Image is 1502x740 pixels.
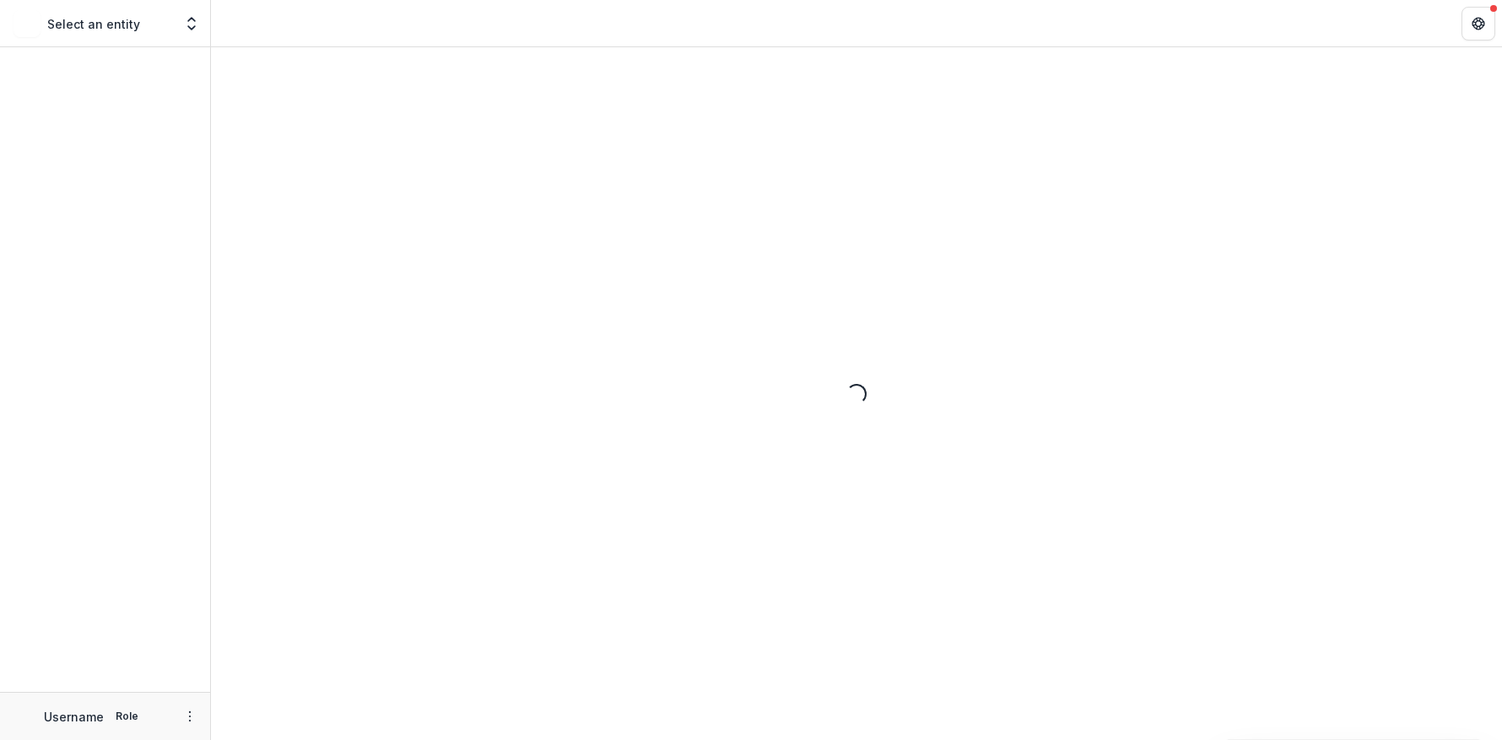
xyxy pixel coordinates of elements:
button: Get Help [1461,7,1495,41]
button: Open entity switcher [180,7,203,41]
p: Select an entity [47,15,140,33]
button: More [180,706,200,726]
p: Username [44,708,104,726]
p: Role [111,709,143,724]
